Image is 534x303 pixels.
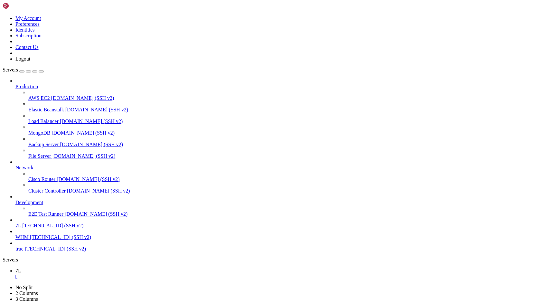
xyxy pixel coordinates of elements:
[15,78,531,159] li: Production
[28,118,531,124] a: Load Balancer [DOMAIN_NAME] (SSH v2)
[28,176,531,182] a: Cisco Router [DOMAIN_NAME] (SSH v2)
[15,165,33,170] span: Network
[60,142,123,147] span: [DOMAIN_NAME] (SSH v2)
[15,15,41,21] a: My Account
[30,234,91,240] span: [TECHNICAL_ID] (SSH v2)
[67,188,130,194] span: [DOMAIN_NAME] (SSH v2)
[28,205,531,217] li: E2E Test Runner [DOMAIN_NAME] (SSH v2)
[15,200,531,205] a: Development
[28,118,59,124] span: Load Balancer
[15,217,531,229] li: 7L [TECHNICAL_ID] (SSH v2)
[15,165,531,171] a: Network
[28,95,50,101] span: AWS EC2
[15,159,531,194] li: Network
[65,107,128,112] span: [DOMAIN_NAME] (SSH v2)
[28,142,59,147] span: Backup Server
[65,211,128,217] span: [DOMAIN_NAME] (SSH v2)
[28,188,531,194] a: Cluster Controller [DOMAIN_NAME] (SSH v2)
[15,290,38,296] a: 2 Columns
[51,95,114,101] span: [DOMAIN_NAME] (SSH v2)
[15,285,33,290] a: No Split
[15,268,531,279] a: 7L
[15,33,42,38] a: Subscription
[3,257,531,263] div: Servers
[22,223,83,228] span: [TECHNICAL_ID] (SSH v2)
[28,211,63,217] span: E2E Test Runner
[15,296,38,302] a: 3 Columns
[28,90,531,101] li: AWS EC2 [DOMAIN_NAME] (SSH v2)
[15,246,531,252] a: true [TECHNICAL_ID] (SSH v2)
[3,67,44,72] a: Servers
[3,67,18,72] span: Servers
[57,176,120,182] span: [DOMAIN_NAME] (SSH v2)
[28,130,50,136] span: MongoDB
[52,153,116,159] span: [DOMAIN_NAME] (SSH v2)
[28,124,531,136] li: MongoDB [DOMAIN_NAME] (SSH v2)
[28,142,531,147] a: Backup Server [DOMAIN_NAME] (SSH v2)
[28,153,51,159] span: File Server
[28,136,531,147] li: Backup Server [DOMAIN_NAME] (SSH v2)
[15,21,40,27] a: Preferences
[15,44,39,50] a: Contact Us
[25,246,86,251] span: [TECHNICAL_ID] (SSH v2)
[15,223,531,229] a: 7L [TECHNICAL_ID] (SSH v2)
[15,240,531,252] li: true [TECHNICAL_ID] (SSH v2)
[15,200,43,205] span: Development
[15,234,29,240] span: WHM
[28,211,531,217] a: E2E Test Runner [DOMAIN_NAME] (SSH v2)
[15,274,531,279] a: 
[3,3,40,9] img: Shellngn
[15,223,21,228] span: 7L
[15,246,23,251] span: true
[15,84,531,90] a: Production
[15,234,531,240] a: WHM [TECHNICAL_ID] (SSH v2)
[60,118,123,124] span: [DOMAIN_NAME] (SSH v2)
[28,171,531,182] li: Cisco Router [DOMAIN_NAME] (SSH v2)
[28,147,531,159] li: File Server [DOMAIN_NAME] (SSH v2)
[28,107,64,112] span: Elastic Beanstalk
[15,84,38,89] span: Production
[28,188,66,194] span: Cluster Controller
[15,268,21,273] span: 7L
[28,101,531,113] li: Elastic Beanstalk [DOMAIN_NAME] (SSH v2)
[15,27,35,33] a: Identities
[28,176,55,182] span: Cisco Router
[28,113,531,124] li: Load Balancer [DOMAIN_NAME] (SSH v2)
[28,107,531,113] a: Elastic Beanstalk [DOMAIN_NAME] (SSH v2)
[28,153,531,159] a: File Server [DOMAIN_NAME] (SSH v2)
[15,229,531,240] li: WHM [TECHNICAL_ID] (SSH v2)
[15,56,30,62] a: Logout
[52,130,115,136] span: [DOMAIN_NAME] (SSH v2)
[28,130,531,136] a: MongoDB [DOMAIN_NAME] (SSH v2)
[28,182,531,194] li: Cluster Controller [DOMAIN_NAME] (SSH v2)
[15,194,531,217] li: Development
[28,95,531,101] a: AWS EC2 [DOMAIN_NAME] (SSH v2)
